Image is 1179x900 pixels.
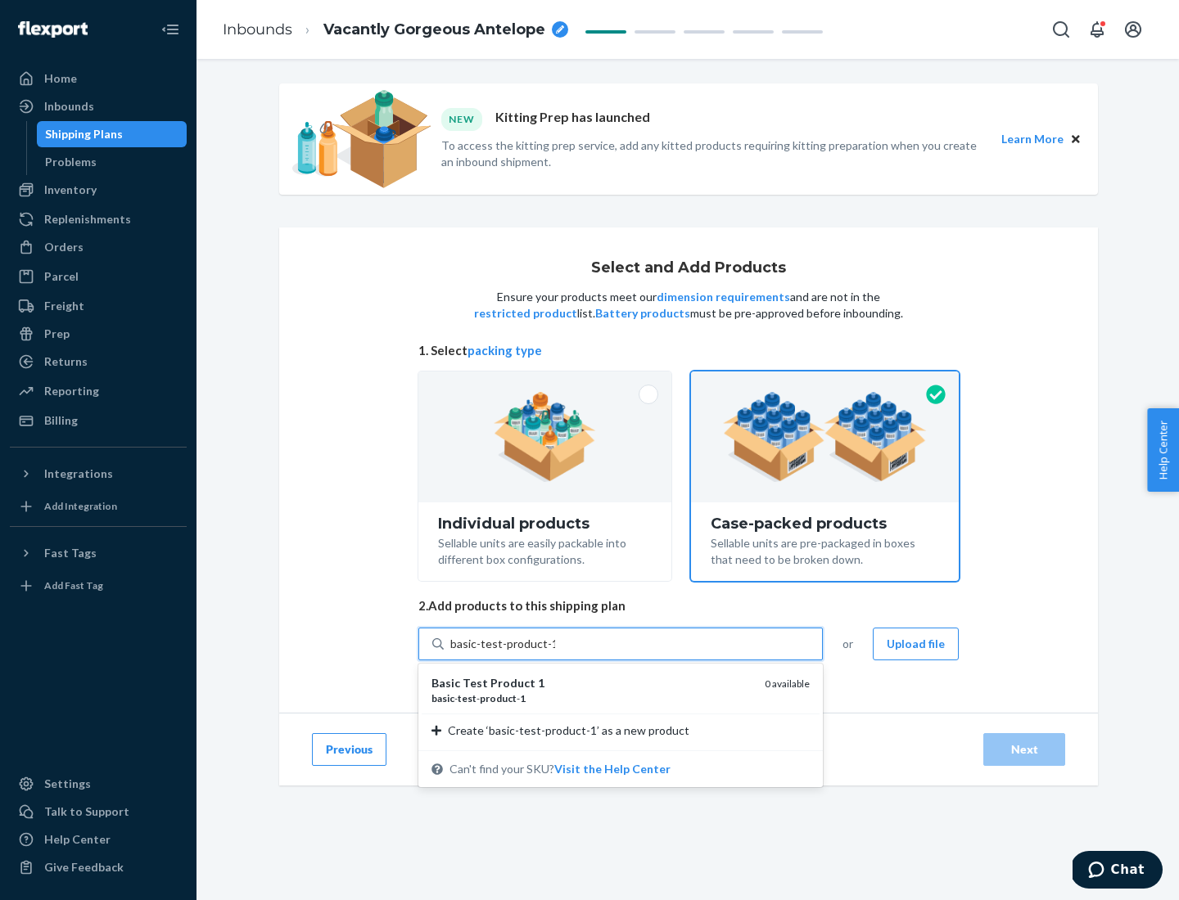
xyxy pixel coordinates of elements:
em: 1 [538,676,544,690]
button: Fast Tags [10,540,187,566]
a: Add Fast Tag [10,573,187,599]
a: Replenishments [10,206,187,232]
div: Shipping Plans [45,126,123,142]
div: Talk to Support [44,803,129,820]
div: Add Fast Tag [44,578,103,592]
a: Inventory [10,177,187,203]
span: or [842,636,853,652]
div: Reporting [44,383,99,399]
span: 1. Select [418,342,959,359]
a: Settings [10,771,187,797]
a: Billing [10,407,187,434]
button: Open account menu [1117,13,1150,46]
em: test [458,692,477,704]
div: Returns [44,353,88,370]
div: Prep [44,326,70,342]
em: Test [463,676,488,690]
em: basic [431,692,454,704]
button: Previous [312,733,386,766]
a: Inbounds [223,20,292,38]
button: Close [1067,130,1085,148]
button: Basic Test Product 1basic-test-product-10 availableCreate ‘basic-test-product-1’ as a new product... [554,761,671,777]
div: Next [997,741,1051,758]
div: Fast Tags [44,545,97,561]
button: Close Navigation [154,13,187,46]
div: Billing [44,412,78,429]
button: dimension requirements [657,289,790,305]
div: Settings [44,776,91,792]
div: Problems [45,154,97,170]
a: Shipping Plans [37,121,187,147]
button: Upload file [873,628,959,660]
button: packing type [468,342,542,359]
p: Kitting Prep has launched [495,108,650,130]
div: Sellable units are easily packable into different box configurations. [438,532,652,568]
div: Help Center [44,831,111,848]
button: Open notifications [1081,13,1113,46]
span: Create ‘basic-test-product-1’ as a new product [448,722,689,739]
ol: breadcrumbs [210,6,581,54]
a: Parcel [10,263,187,290]
div: Replenishments [44,211,131,227]
em: 1 [520,692,526,704]
em: Product [490,676,535,690]
span: 2. Add products to this shipping plan [418,597,959,614]
a: Prep [10,321,187,347]
a: Problems [37,149,187,175]
div: Integrations [44,466,113,482]
p: Ensure your products meet our and are not in the list. must be pre-approved before inbounding. [472,289,905,322]
div: Orders [44,239,84,255]
button: Open Search Box [1045,13,1077,46]
img: Flexport logo [18,21,88,38]
a: Reporting [10,378,187,404]
div: Parcel [44,268,79,285]
a: Inbounds [10,93,187,119]
div: Inbounds [44,98,94,115]
button: restricted product [474,305,577,322]
button: Next [983,733,1065,766]
div: Inventory [44,182,97,198]
span: Vacantly Gorgeous Antelope [323,20,545,41]
div: NEW [441,108,482,130]
button: Integrations [10,461,187,487]
em: Basic [431,676,460,690]
div: Individual products [438,515,652,532]
div: Freight [44,298,84,314]
button: Battery products [595,305,690,322]
span: Can't find your SKU? [449,761,671,777]
a: Orders [10,234,187,260]
em: product [480,692,517,704]
div: Add Integration [44,499,117,513]
div: Sellable units are pre-packaged in boxes that need to be broken down. [711,532,939,568]
iframe: Opens a widget where you can chat to one of our agents [1073,851,1163,892]
a: Returns [10,349,187,375]
span: 0 available [765,677,810,690]
button: Help Center [1147,408,1179,492]
a: Add Integration [10,493,187,520]
button: Give Feedback [10,854,187,880]
p: To access the kitting prep service, add any kitted products requiring kitting preparation when yo... [441,137,987,170]
a: Help Center [10,826,187,853]
a: Home [10,65,187,92]
h1: Select and Add Products [591,260,786,277]
div: - - - [431,691,752,705]
div: Give Feedback [44,859,124,875]
input: Basic Test Product 1basic-test-product-10 availableCreate ‘basic-test-product-1’ as a new product... [450,636,555,652]
a: Freight [10,293,187,319]
div: Case-packed products [711,515,939,532]
button: Talk to Support [10,799,187,825]
button: Learn More [1001,130,1064,148]
div: Home [44,70,77,87]
img: case-pack.59cecea509d18c883b923b81aeac6d0b.png [723,392,927,482]
img: individual-pack.facf35554cb0f1810c75b2bd6df2d64e.png [494,392,596,482]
